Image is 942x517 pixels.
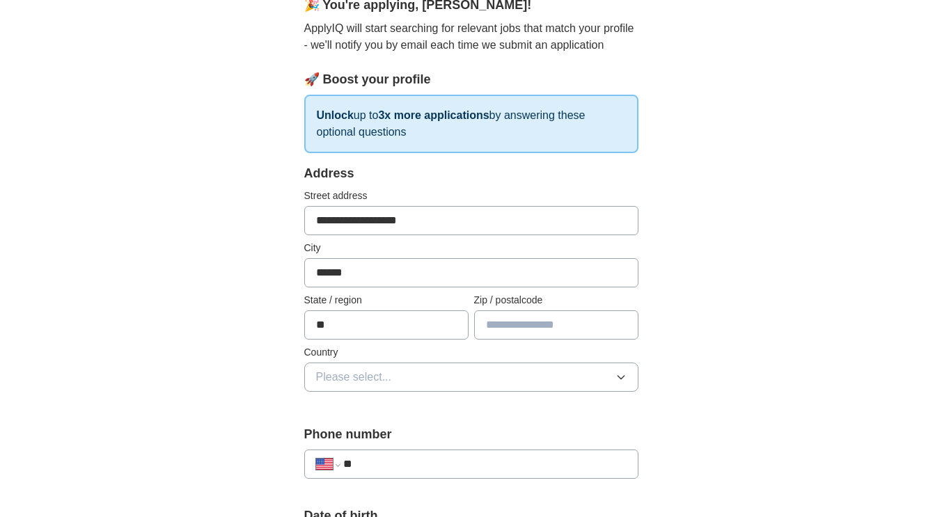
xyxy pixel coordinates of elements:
label: Phone number [304,425,638,444]
label: Street address [304,189,638,203]
div: Address [304,164,638,183]
label: City [304,241,638,255]
strong: Unlock [317,109,354,121]
button: Please select... [304,363,638,392]
div: 🚀 Boost your profile [304,70,638,89]
p: ApplyIQ will start searching for relevant jobs that match your profile - we'll notify you by emai... [304,20,638,54]
label: Country [304,345,638,360]
label: State / region [304,293,469,308]
label: Zip / postalcode [474,293,638,308]
span: Please select... [316,369,392,385]
strong: 3x more applications [378,109,489,121]
p: up to by answering these optional questions [304,95,638,153]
